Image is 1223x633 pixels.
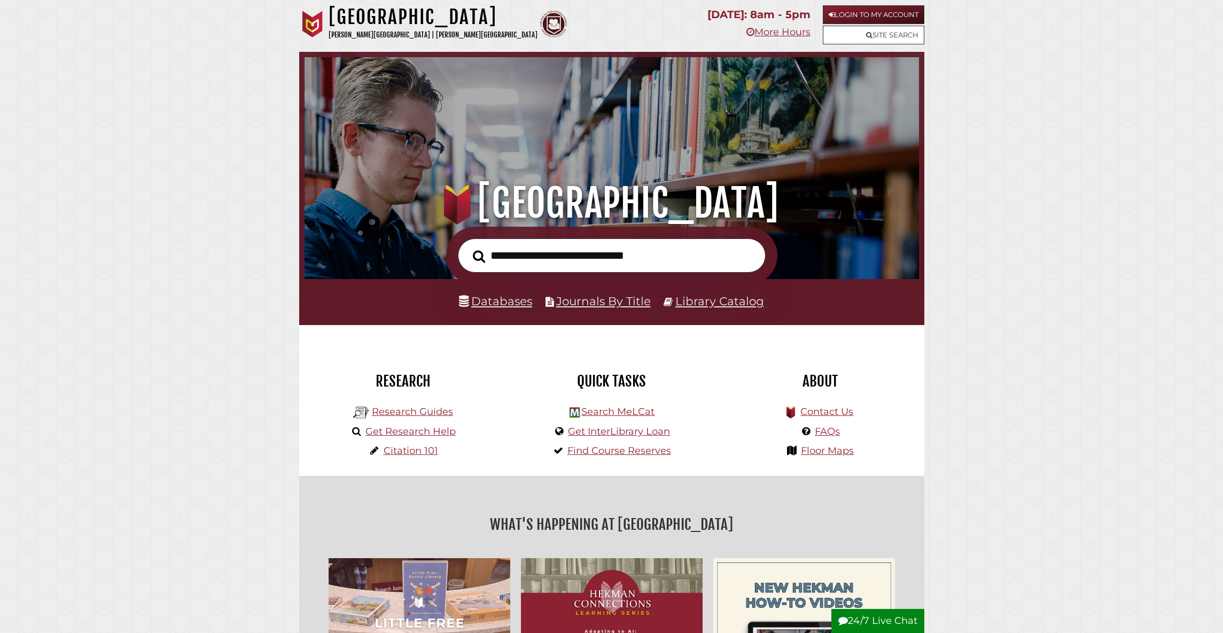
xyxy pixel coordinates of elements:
img: Hekman Library Logo [570,407,580,418]
a: Contact Us [800,406,853,418]
h1: [GEOGRAPHIC_DATA] [329,5,538,29]
a: Login to My Account [823,5,924,24]
h2: Quick Tasks [516,372,708,390]
img: Calvin University [299,11,326,37]
img: Calvin Theological Seminary [540,11,567,37]
a: Floor Maps [801,445,854,457]
i: Search [473,250,485,263]
a: Search MeLCat [581,406,655,418]
p: [DATE]: 8am - 5pm [707,5,811,24]
a: Get Research Help [365,426,456,437]
a: Get InterLibrary Loan [568,426,670,437]
img: Hekman Library Logo [353,405,369,421]
a: Journals By Title [556,294,651,308]
a: Research Guides [372,406,453,418]
a: Citation 101 [384,445,438,457]
a: Databases [459,294,532,308]
a: FAQs [815,426,840,437]
h1: [GEOGRAPHIC_DATA] [323,180,900,227]
h2: What's Happening at [GEOGRAPHIC_DATA] [307,512,916,537]
p: [PERSON_NAME][GEOGRAPHIC_DATA] | [PERSON_NAME][GEOGRAPHIC_DATA] [329,29,538,41]
a: Library Catalog [675,294,764,308]
a: Find Course Reserves [567,445,671,457]
h2: About [724,372,916,390]
a: Site Search [823,26,924,44]
h2: Research [307,372,500,390]
button: Search [468,247,490,266]
a: More Hours [746,26,811,38]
